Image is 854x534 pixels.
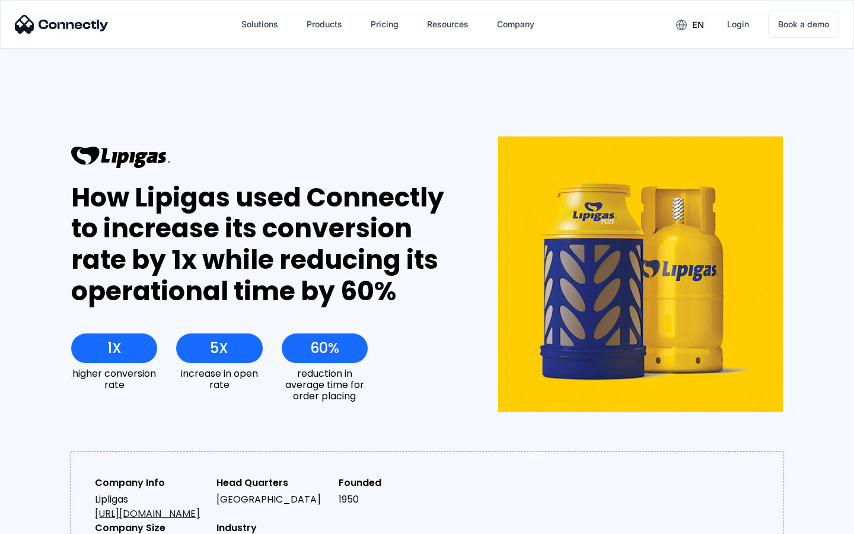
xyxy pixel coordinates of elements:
div: reduction in average time for order placing [282,368,368,402]
div: 1950 [339,492,451,507]
div: Company Info [95,476,207,490]
div: Founded [339,476,451,490]
img: Connectly Logo [15,15,109,34]
div: 60% [310,340,339,357]
div: en [692,17,704,33]
a: Login [718,10,759,39]
div: How Lipigas used Connectly to increase its conversion rate by 1x while reducing its operational t... [71,182,455,307]
div: Login [727,16,749,33]
ul: Language list [24,513,71,530]
div: Company [497,16,534,33]
aside: Language selected: English [12,513,71,530]
div: higher conversion rate [71,368,157,390]
div: 1X [107,340,122,357]
a: [URL][DOMAIN_NAME] [95,507,200,520]
a: Pricing [361,10,408,39]
div: Resources [427,16,469,33]
div: [GEOGRAPHIC_DATA] [216,492,329,507]
div: Products [307,16,342,33]
div: Head Quarters [216,476,329,490]
div: 5X [210,340,228,357]
div: Pricing [371,16,399,33]
div: Solutions [241,16,278,33]
div: increase in open rate [176,368,262,390]
div: Lipligas [95,492,207,521]
a: Book a demo [768,11,839,38]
